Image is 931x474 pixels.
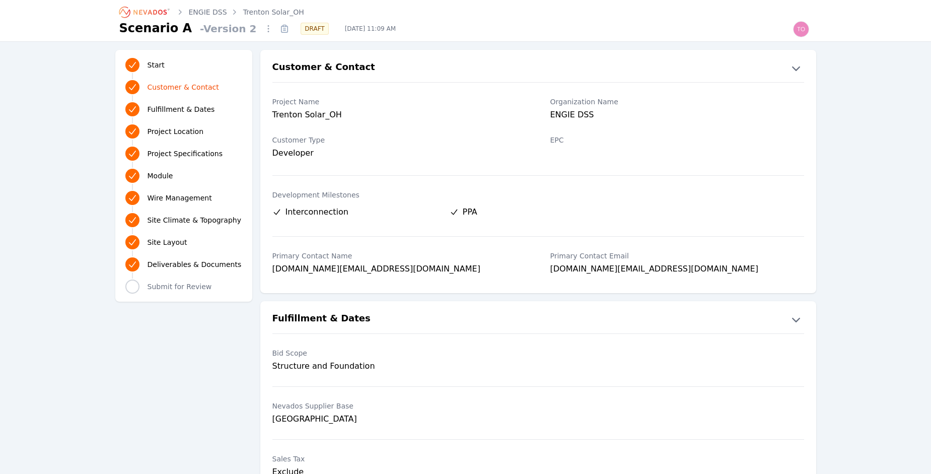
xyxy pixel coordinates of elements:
span: Site Layout [148,237,187,247]
label: Customer Type [272,135,526,145]
h2: Customer & Contact [272,60,375,76]
span: Project Location [148,126,204,137]
span: Interconnection [285,206,348,218]
span: Module [148,171,173,181]
label: Project Name [272,97,526,107]
label: Organization Name [550,97,804,107]
span: PPA [463,206,477,218]
span: Start [148,60,165,70]
span: Deliverables & Documents [148,259,242,269]
div: Structure and Foundation [272,360,526,372]
img: todd.padezanin@nevados.solar [793,21,809,37]
label: Development Milestones [272,190,804,200]
span: Submit for Review [148,282,212,292]
label: EPC [550,135,804,145]
div: [DOMAIN_NAME][EMAIL_ADDRESS][DOMAIN_NAME] [550,263,804,277]
nav: Breadcrumb [119,4,304,20]
span: Wire Management [148,193,212,203]
div: [DOMAIN_NAME][EMAIL_ADDRESS][DOMAIN_NAME] [272,263,526,277]
span: Site Climate & Topography [148,215,241,225]
div: Trenton Solar_OH [272,109,526,123]
h2: Fulfillment & Dates [272,311,371,327]
div: Developer [272,147,526,159]
label: Bid Scope [272,348,526,358]
div: [GEOGRAPHIC_DATA] [272,413,526,425]
div: ENGIE DSS [550,109,804,123]
span: [DATE] 11:09 AM [337,25,404,33]
button: Fulfillment & Dates [260,311,816,327]
label: Sales Tax [272,454,526,464]
label: Nevados Supplier Base [272,401,526,411]
button: Customer & Contact [260,60,816,76]
span: Project Specifications [148,149,223,159]
label: Primary Contact Email [550,251,804,261]
div: DRAFT [301,23,328,35]
a: Trenton Solar_OH [243,7,304,17]
label: Primary Contact Name [272,251,526,261]
span: Customer & Contact [148,82,219,92]
span: - Version 2 [196,22,260,36]
span: Fulfillment & Dates [148,104,215,114]
nav: Progress [125,56,242,296]
a: ENGIE DSS [189,7,227,17]
h1: Scenario A [119,20,192,36]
